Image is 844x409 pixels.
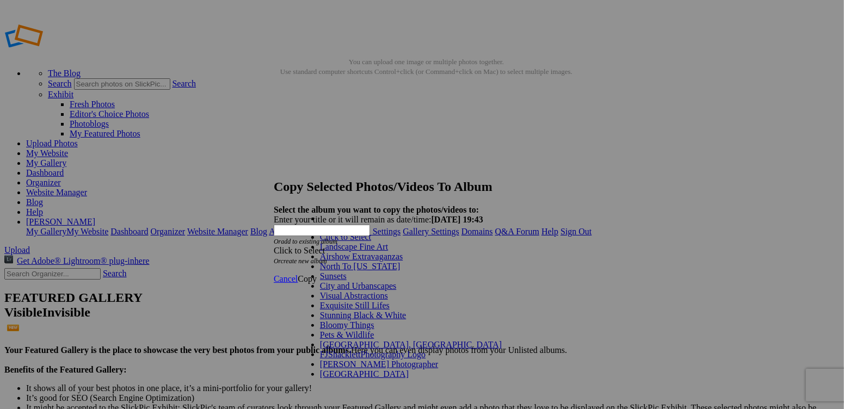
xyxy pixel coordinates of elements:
a: create new album [281,257,327,265]
span: Click to Select [274,246,325,255]
i: Or [274,238,337,245]
h2: Copy Selected Photos/Videos To Album [274,179,562,194]
b: [DATE] 19:43 [432,215,483,224]
strong: Select the album you want to copy the photos/videos to: [274,205,479,214]
div: Enter your title or it will remain as date/time: [274,215,562,225]
a: Cancel [274,274,298,283]
span: Copy [298,274,317,283]
a: add to existing album [281,238,337,245]
i: Or [274,257,327,265]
